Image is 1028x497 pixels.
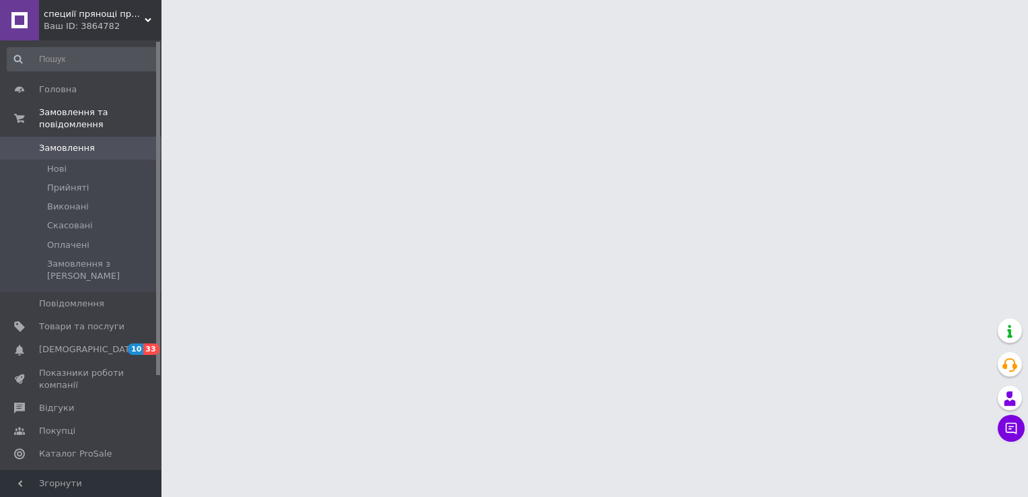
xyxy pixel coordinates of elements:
span: Показники роботи компанії [39,367,124,391]
span: Головна [39,84,77,96]
span: Замовлення [39,142,95,154]
span: Товари та послуги [39,321,124,333]
div: Ваш ID: 3864782 [44,20,161,32]
span: Відгуки [39,402,74,414]
span: 33 [143,343,159,355]
span: Прийняті [47,182,89,194]
span: Оплачені [47,239,89,251]
span: Каталог ProSale [39,448,112,460]
span: 10 [128,343,143,355]
span: Повідомлення [39,298,104,310]
span: Виконані [47,201,89,213]
span: специії прянощі приправи опт та роздріб [44,8,145,20]
span: [DEMOGRAPHIC_DATA] [39,343,139,356]
input: Пошук [7,47,159,71]
span: Скасовані [47,220,93,232]
span: Покупці [39,425,75,437]
button: Чат з покупцем [998,415,1025,442]
span: Замовлення з [PERSON_NAME] [47,258,157,282]
span: Нові [47,163,67,175]
span: Замовлення та повідомлення [39,106,161,131]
